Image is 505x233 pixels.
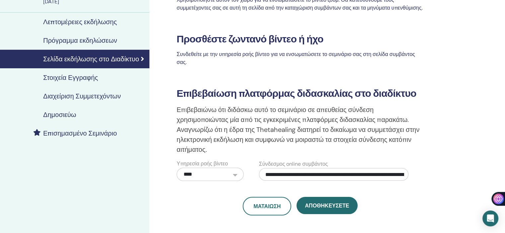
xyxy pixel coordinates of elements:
h3: Επιβεβαίωση πλατφόρμας διδασκαλίας στο διαδίκτυο [173,87,428,99]
h4: Επισημασμένο Σεμινάριο [43,129,117,137]
span: Ματαίωση [253,203,281,210]
a: Ματαίωση [243,197,291,215]
div: Open Intercom Messenger [482,210,498,226]
button: Αποθηκεύσετε [296,197,357,214]
label: Σύνδεσμος online συμβάντος [259,160,328,168]
p: Συνδεθείτε με την υπηρεσία ροής βίντεο για να ενσωματώσετε το σεμινάριο σας στη σελίδα συμβάντος ... [173,50,428,66]
p: Επιβεβαιώνω ότι διδάσκω αυτό το σεμινάριο σε απευθείας σύνδεση χρησιμοποιώντας μία από τις εγκεκρ... [173,105,428,154]
h4: Δημοσιεύω [43,111,76,119]
span: Αποθηκεύσετε [305,202,349,209]
h4: Στοιχεία Εγγραφής [43,74,98,82]
h4: Πρόγραμμα εκδηλώσεων [43,36,117,44]
h3: Προσθέστε ζωντανό βίντεο ή ήχο [173,33,428,45]
h4: Διαχείριση Συμμετεχόντων [43,92,121,100]
h4: Σελίδα εκδήλωσης στο Διαδίκτυο [43,55,139,63]
h4: Λεπτομέρειες εκδήλωσης [43,18,117,26]
label: Υπηρεσία ροής βίντεο [177,160,228,168]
